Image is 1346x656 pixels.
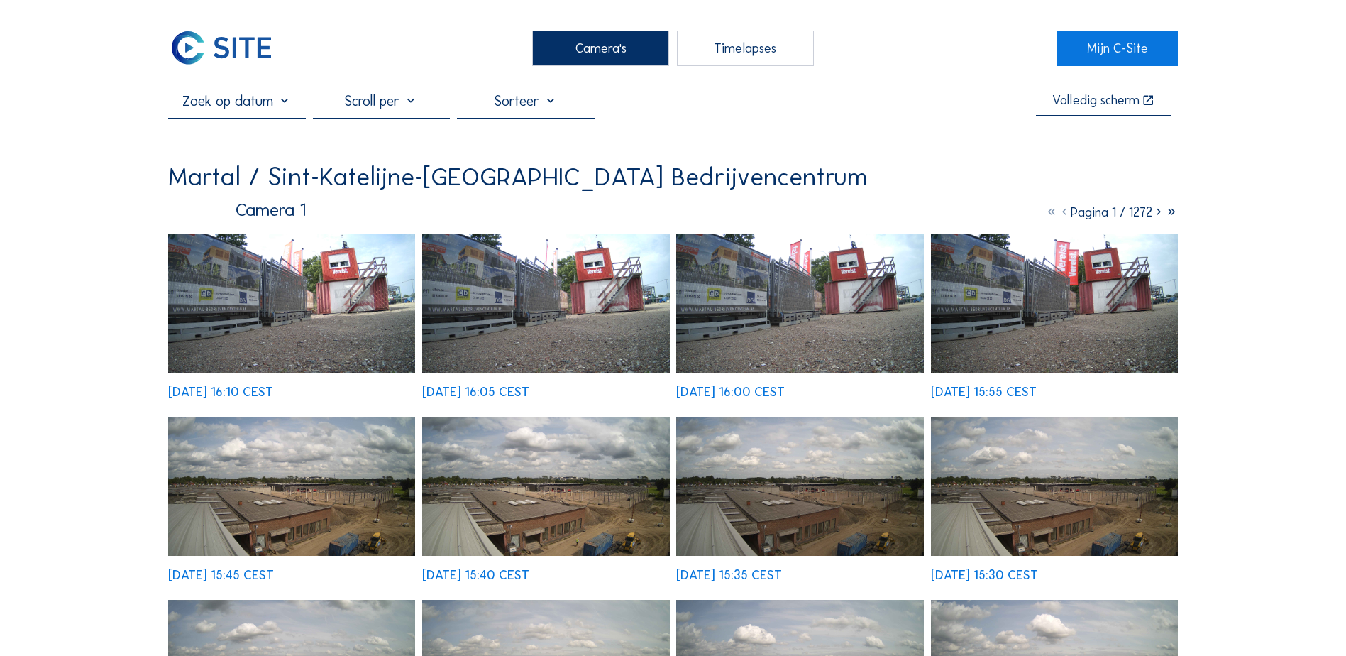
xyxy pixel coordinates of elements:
[168,386,273,398] div: [DATE] 16:10 CEST
[931,386,1037,398] div: [DATE] 15:55 CEST
[422,417,669,556] img: image_51135883
[1057,31,1178,66] a: Mijn C-Site
[677,31,814,66] div: Timelapses
[931,569,1038,581] div: [DATE] 15:30 CEST
[168,31,289,66] a: C-SITE Logo
[168,164,868,190] div: Martal / Sint-Katelijne-[GEOGRAPHIC_DATA] Bedrijvencentrum
[422,234,669,373] img: image_52544879
[168,31,274,66] img: C-SITE Logo
[422,569,529,581] div: [DATE] 15:40 CEST
[931,417,1178,556] img: image_51135557
[168,201,306,219] div: Camera 1
[168,92,305,109] input: Zoek op datum 󰅀
[168,417,415,556] img: image_51135958
[168,569,274,581] div: [DATE] 15:45 CEST
[676,386,785,398] div: [DATE] 16:00 CEST
[676,569,782,581] div: [DATE] 15:35 CEST
[532,31,669,66] div: Camera's
[422,386,529,398] div: [DATE] 16:05 CEST
[676,234,923,373] img: image_52544729
[1052,94,1140,107] div: Volledig scherm
[1071,204,1152,220] span: Pagina 1 / 1272
[931,234,1178,373] img: image_52544656
[676,417,923,556] img: image_51135718
[168,234,415,373] img: image_52545024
